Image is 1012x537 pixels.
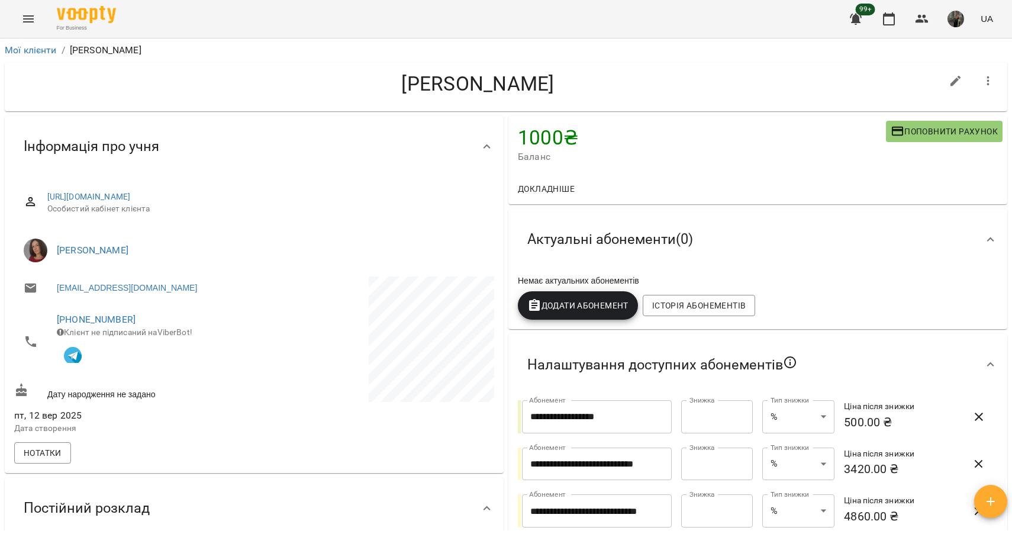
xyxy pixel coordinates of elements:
h6: Ціна після знижки [844,400,957,413]
h4: 1000 ₴ [518,126,886,150]
li: / [62,43,65,57]
span: Докладніше [518,182,575,196]
span: пт, 12 вер 2025 [14,409,252,423]
img: Voopty Logo [57,6,116,23]
div: Налаштування доступних абонементів [508,334,1007,395]
nav: breadcrumb [5,43,1007,57]
p: [PERSON_NAME] [70,43,141,57]
button: Історія абонементів [643,295,755,316]
div: Інформація про учня [5,116,504,177]
a: [EMAIL_ADDRESS][DOMAIN_NAME] [57,282,197,294]
h6: Ціна після знижки [844,494,957,507]
svg: Якщо не обрано жодного, клієнт зможе побачити всі публічні абонементи [783,355,797,369]
span: Актуальні абонементи ( 0 ) [527,230,693,249]
div: Актуальні абонементи(0) [508,209,1007,270]
div: % [762,448,834,481]
span: Інформація про учня [24,137,159,156]
h6: 3420.00 ₴ [844,460,957,478]
img: Telegram [64,347,82,365]
button: Клієнт підписаний на VooptyBot [57,338,89,370]
span: Історія абонементів [652,298,746,313]
span: Додати Абонемент [527,298,629,313]
button: Додати Абонемент [518,291,638,320]
span: Постійний розклад [24,499,150,517]
span: Клієнт не підписаний на ViberBot! [57,327,192,337]
span: Особистий кабінет клієнта [47,203,485,215]
h6: 500.00 ₴ [844,413,957,432]
span: 99+ [856,4,875,15]
a: [PERSON_NAME] [57,245,128,256]
span: UA [981,12,993,25]
h6: Ціна після знижки [844,448,957,461]
span: For Business [57,24,116,32]
span: Налаштування доступних абонементів [527,355,797,374]
button: Поповнити рахунок [886,121,1003,142]
span: Нотатки [24,446,62,460]
button: Докладніше [513,178,579,200]
span: Поповнити рахунок [891,124,998,139]
div: Дату народження не задано [12,381,254,403]
div: % [762,494,834,528]
button: Menu [14,5,43,33]
div: Немає актуальних абонементів [515,272,1000,289]
img: 331913643cd58b990721623a0d187df0.png [947,11,964,27]
img: Олеся Малишева [24,239,47,262]
a: Мої клієнти [5,44,57,56]
a: [URL][DOMAIN_NAME] [47,192,131,201]
div: % [762,400,834,433]
a: [PHONE_NUMBER] [57,314,136,325]
p: Дата створення [14,423,252,435]
h6: 4860.00 ₴ [844,507,957,526]
button: Нотатки [14,442,71,464]
button: UA [976,8,998,30]
h4: [PERSON_NAME] [14,72,942,96]
span: Баланс [518,150,886,164]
